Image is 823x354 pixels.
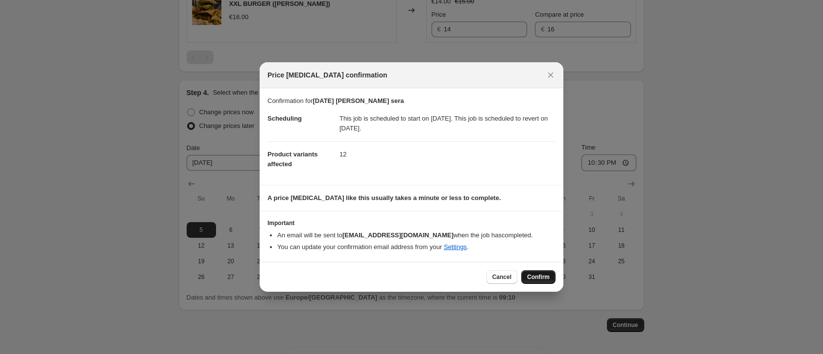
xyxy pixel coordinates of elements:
[267,115,302,122] span: Scheduling
[527,273,550,281] span: Confirm
[339,106,556,141] dd: This job is scheduled to start on [DATE]. This job is scheduled to revert on [DATE].
[313,97,404,104] b: [DATE] [PERSON_NAME] sera
[267,96,556,106] p: Confirmation for
[444,243,467,251] a: Settings
[267,151,318,168] span: Product variants affected
[267,194,501,202] b: A price [MEDICAL_DATA] like this usually takes a minute or less to complete.
[267,219,556,227] h3: Important
[339,141,556,167] dd: 12
[521,270,556,284] button: Confirm
[544,68,557,82] button: Close
[342,231,454,239] b: [EMAIL_ADDRESS][DOMAIN_NAME]
[486,270,517,284] button: Cancel
[277,230,556,240] li: An email will be sent to when the job has completed .
[267,70,387,80] span: Price [MEDICAL_DATA] confirmation
[492,273,511,281] span: Cancel
[277,242,556,252] li: You can update your confirmation email address from your .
